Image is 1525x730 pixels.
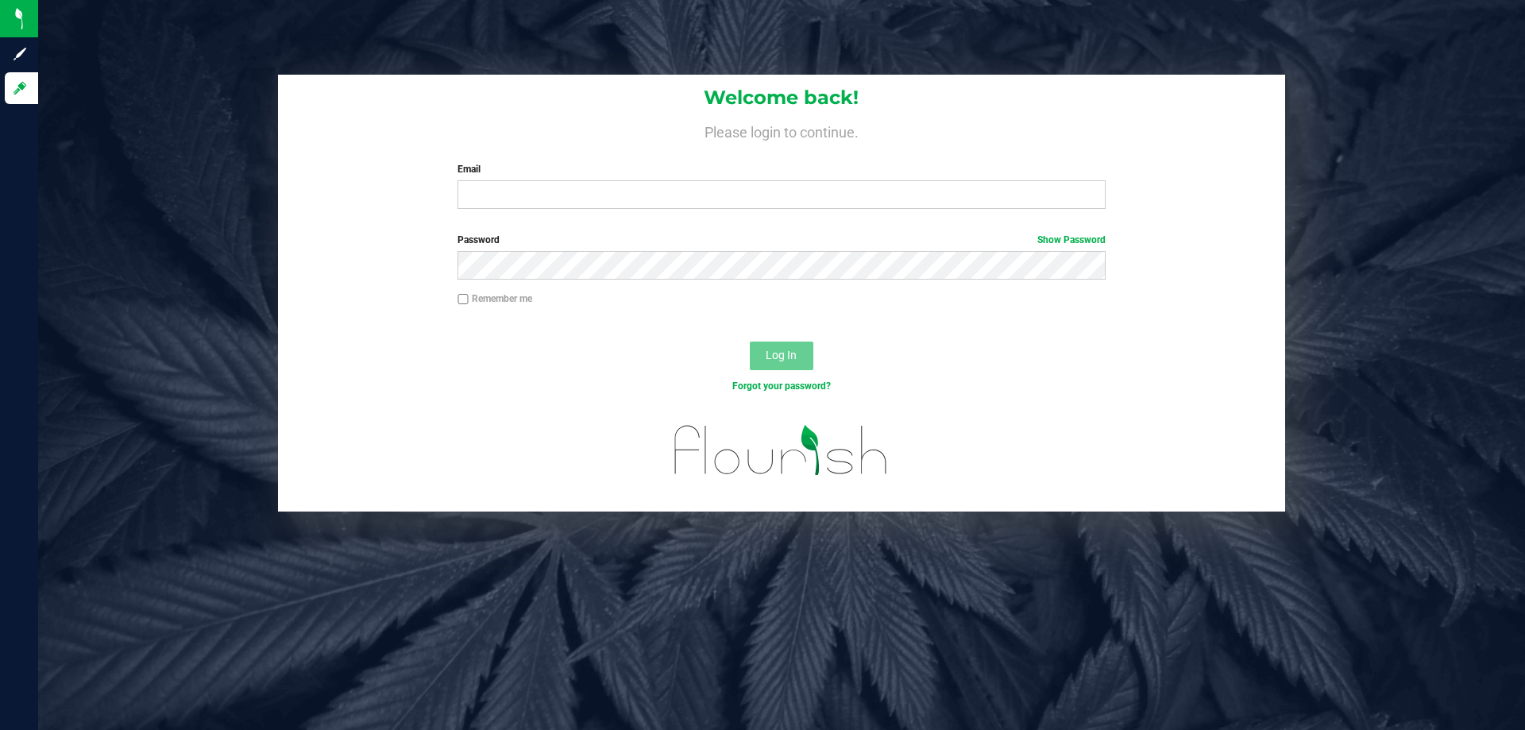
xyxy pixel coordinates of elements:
[750,342,813,370] button: Log In
[655,410,907,491] img: flourish_logo.svg
[766,349,797,361] span: Log In
[278,121,1285,140] h4: Please login to continue.
[12,46,28,62] inline-svg: Sign up
[732,380,831,392] a: Forgot your password?
[278,87,1285,108] h1: Welcome back!
[457,294,469,305] input: Remember me
[457,162,1105,176] label: Email
[1037,234,1106,245] a: Show Password
[12,80,28,96] inline-svg: Log in
[457,292,532,306] label: Remember me
[457,234,500,245] span: Password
